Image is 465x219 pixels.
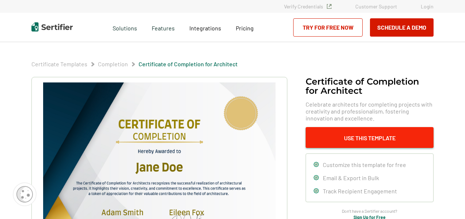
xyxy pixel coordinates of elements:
span: Completion [98,60,128,68]
a: Pricing [236,23,254,32]
a: Certificate Templates [31,60,87,67]
a: Verify Credentials [284,3,332,10]
img: Cookie Popup Icon [16,186,33,203]
a: Certificate of Completion​ for Architect [139,60,238,67]
span: Features [152,23,175,32]
a: Login [421,3,434,10]
span: Pricing [236,25,254,31]
iframe: Chat Widget [428,184,465,219]
span: Email & Export in Bulk [323,174,379,181]
span: Solutions [113,23,137,32]
span: Certificate of Completion​ for Architect [139,60,238,68]
button: Use This Template [306,127,434,148]
a: Try for Free Now [293,18,363,37]
h1: Certificate of Completion​ for Architect [306,77,434,95]
span: Don’t have a Sertifier account? [342,208,397,215]
span: Customize this template for free [323,161,406,168]
button: Schedule a Demo [370,18,434,37]
img: Sertifier | Digital Credentialing Platform [31,22,73,31]
span: Track Recipient Engagement [323,188,397,194]
span: Certificate Templates [31,60,87,68]
a: Customer Support [355,3,397,10]
span: Celebrate architects for completing projects with creativity and professionalism, fostering innov... [306,101,434,122]
img: Verified [327,4,332,9]
span: Integrations [189,25,221,31]
a: Integrations [189,23,221,32]
div: Breadcrumb [31,60,238,68]
a: Completion [98,60,128,67]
